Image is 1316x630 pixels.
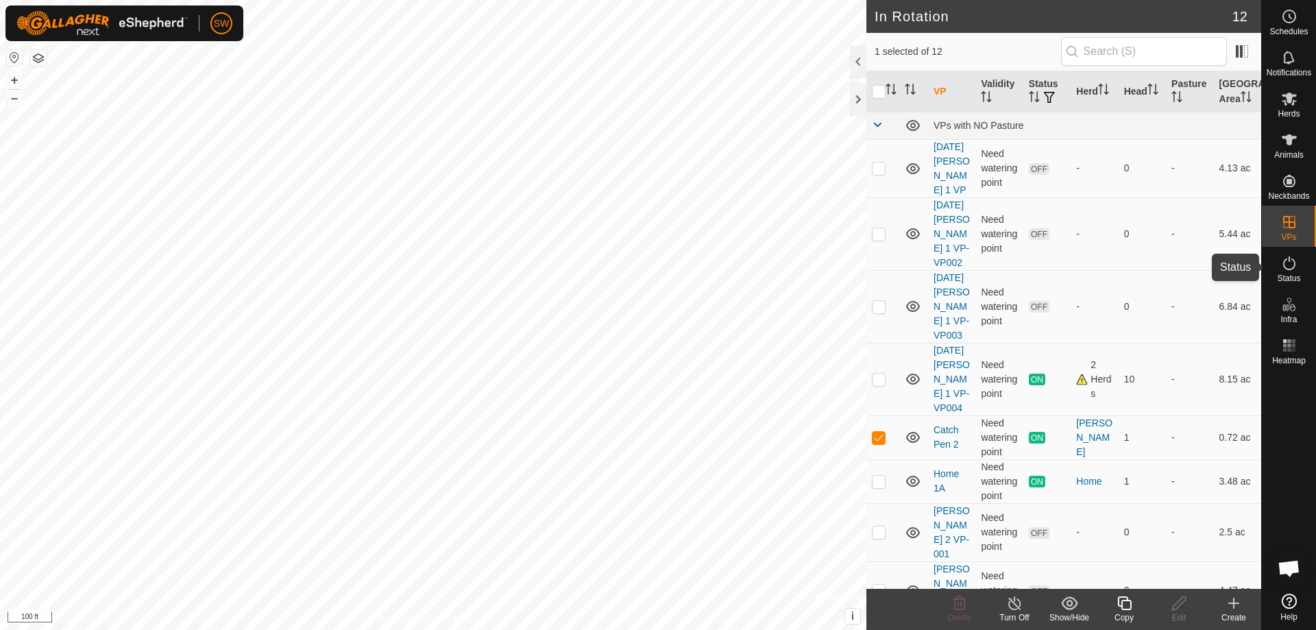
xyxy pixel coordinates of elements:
[1151,611,1206,624] div: Edit
[875,8,1232,25] h2: In Rotation
[1267,69,1311,77] span: Notifications
[1166,561,1213,620] td: -
[1097,611,1151,624] div: Copy
[1166,270,1213,343] td: -
[214,16,230,31] span: SW
[1214,71,1261,112] th: [GEOGRAPHIC_DATA] Area
[934,272,970,341] a: [DATE] [PERSON_NAME] 1 VP-VP003
[379,612,430,625] a: Privacy Policy
[851,610,854,622] span: i
[1214,197,1261,270] td: 5.44 ac
[905,86,916,97] p-sorticon: Activate to sort
[1076,358,1112,401] div: 2 Herds
[1214,503,1261,561] td: 2.5 ac
[934,199,970,268] a: [DATE] [PERSON_NAME] 1 VP-VP002
[1098,86,1109,97] p-sorticon: Activate to sort
[975,71,1023,112] th: Validity
[981,93,992,104] p-sorticon: Activate to sort
[1281,233,1296,241] span: VPs
[928,71,975,112] th: VP
[975,561,1023,620] td: Need watering point
[1023,71,1071,112] th: Status
[1268,192,1309,200] span: Neckbands
[987,611,1042,624] div: Turn Off
[6,72,23,88] button: +
[934,345,970,413] a: [DATE] [PERSON_NAME] 1 VP-VP004
[1278,110,1300,118] span: Herds
[1029,527,1049,539] span: OFF
[1262,588,1316,627] a: Help
[845,609,860,624] button: i
[1119,343,1166,415] td: 10
[1119,71,1166,112] th: Head
[934,120,1256,131] div: VPs with NO Pasture
[1029,93,1040,104] p-sorticon: Activate to sort
[1119,459,1166,503] td: 1
[934,564,970,618] a: [PERSON_NAME] 2 VP-002
[1214,270,1261,343] td: 6.84 ac
[1166,139,1213,197] td: -
[1119,503,1166,561] td: 0
[1029,476,1045,487] span: ON
[1241,93,1252,104] p-sorticon: Activate to sort
[1214,343,1261,415] td: 8.15 ac
[1166,197,1213,270] td: -
[1166,459,1213,503] td: -
[975,503,1023,561] td: Need watering point
[1166,343,1213,415] td: -
[1029,432,1045,444] span: ON
[975,459,1023,503] td: Need watering point
[1277,274,1300,282] span: Status
[1280,315,1297,324] span: Infra
[934,468,959,494] a: Home 1A
[975,343,1023,415] td: Need watering point
[1119,139,1166,197] td: 0
[1029,374,1045,385] span: ON
[1076,161,1112,175] div: -
[1119,415,1166,459] td: 1
[6,49,23,66] button: Reset Map
[934,505,970,559] a: [PERSON_NAME] 2 VP-001
[16,11,188,36] img: Gallagher Logo
[934,424,959,450] a: Catch Pen 2
[1269,27,1308,36] span: Schedules
[1214,139,1261,197] td: 4.13 ac
[1274,151,1304,159] span: Animals
[1232,6,1247,27] span: 12
[1071,71,1118,112] th: Herd
[1280,613,1297,621] span: Help
[1119,561,1166,620] td: 0
[1214,415,1261,459] td: 0.72 ac
[1029,228,1049,240] span: OFF
[1119,197,1166,270] td: 0
[1214,459,1261,503] td: 3.48 ac
[447,612,487,625] a: Contact Us
[1269,548,1310,589] div: Open chat
[875,45,1061,59] span: 1 selected of 12
[975,139,1023,197] td: Need watering point
[1029,585,1049,597] span: OFF
[1061,37,1227,66] input: Search (S)
[1076,474,1112,489] div: Home
[948,613,972,622] span: Delete
[1171,93,1182,104] p-sorticon: Activate to sort
[1147,86,1158,97] p-sorticon: Activate to sort
[1076,227,1112,241] div: -
[975,270,1023,343] td: Need watering point
[1076,300,1112,314] div: -
[30,50,47,66] button: Map Layers
[975,197,1023,270] td: Need watering point
[1076,525,1112,540] div: -
[1206,611,1261,624] div: Create
[1029,163,1049,175] span: OFF
[1076,416,1112,459] div: [PERSON_NAME]
[934,141,970,195] a: [DATE] [PERSON_NAME] 1 VP
[1166,71,1213,112] th: Pasture
[1029,301,1049,313] span: OFF
[6,90,23,106] button: –
[886,86,897,97] p-sorticon: Activate to sort
[1214,561,1261,620] td: 4.47 ac
[1076,583,1112,598] div: -
[975,415,1023,459] td: Need watering point
[1272,356,1306,365] span: Heatmap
